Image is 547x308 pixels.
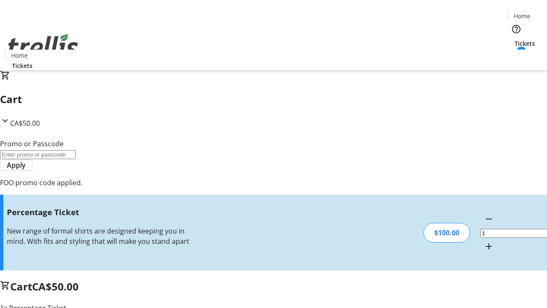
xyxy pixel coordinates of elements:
button: Decrement by one [480,210,497,228]
a: Tickets [508,39,542,48]
button: Cart [508,48,525,65]
div: New range of formal shirts are designed keeping you in mind. With fits and styling that will make... [7,226,194,246]
span: Tickets [12,61,32,70]
button: Increment by one [480,238,497,255]
span: Apply [7,160,26,170]
span: Home [11,51,28,60]
a: Tickets [5,61,39,70]
span: CA$50.00 [10,118,40,128]
a: Home [6,51,33,60]
button: Help [508,21,525,38]
img: Orient E2E Organization zKkD3OFfxE's Logo [5,24,81,67]
span: Home [514,12,530,21]
h3: Percentage Ticket [7,206,194,218]
a: Home [508,12,535,21]
span: CA$50.00 [32,279,79,293]
span: Tickets [515,39,535,48]
div: $100.00 [423,223,470,243]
